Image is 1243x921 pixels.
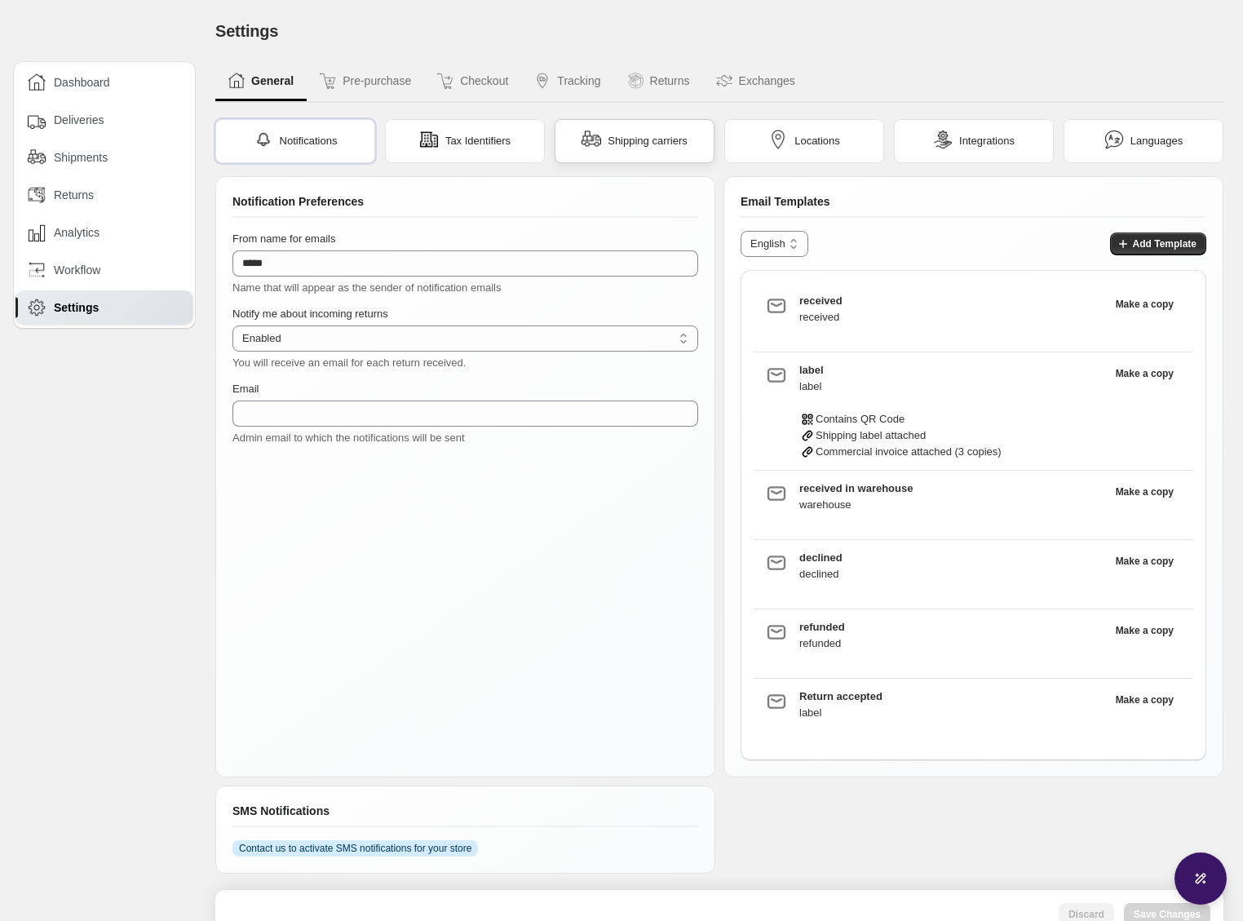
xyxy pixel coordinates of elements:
span: Analytics [54,224,100,241]
span: Tax Identifiers [445,133,511,149]
h3: refunded [799,619,1106,635]
button: Clone the template [1106,362,1183,385]
div: declined [799,566,1106,582]
span: Integrations [959,133,1015,149]
div: warehouse [799,497,1106,513]
button: Add Template [1110,232,1206,255]
span: Notifications [280,133,338,149]
span: Make a copy [1116,298,1174,311]
img: Pre-purchase icon [320,73,336,89]
span: Deliveries [54,112,104,128]
span: Admin email to which the notifications will be sent [232,432,465,444]
div: label [799,379,1106,395]
button: Tracking [521,62,613,101]
h3: received [799,293,1106,309]
span: Workflow [54,262,100,278]
span: Make a copy [1116,624,1174,637]
div: refunded [799,635,1106,652]
span: Dashboard [54,74,110,91]
button: Clone the template [1106,619,1183,642]
h3: Return accepted [799,689,1106,705]
button: General [215,62,307,101]
div: Shipping label attached [799,427,1106,444]
button: Clone the template [1106,550,1183,573]
img: Exchanges icon [716,73,732,89]
div: Commercial invoice attached (3 copies) [799,444,1106,460]
div: label [799,705,1106,721]
h3: received in warehouse [799,480,1106,497]
button: Returns [614,62,703,101]
span: Contact us to activate SMS notifications for your store [239,842,471,855]
h3: label [799,362,1106,379]
span: Returns [54,187,94,203]
img: Returns icon [627,73,644,89]
span: Email [232,383,259,395]
span: Add Template [1133,237,1197,250]
button: Clone the template [1106,480,1183,503]
div: SMS Notifications [232,803,698,827]
span: Make a copy [1116,555,1174,568]
button: Checkout [424,62,521,101]
img: General icon [228,73,245,89]
span: Make a copy [1116,367,1174,380]
span: Name that will appear as the sender of notification emails [232,281,502,294]
img: Tracking icon [534,73,551,89]
h3: declined [799,550,1106,566]
div: Email Templates [741,193,1206,218]
span: Settings [54,299,99,316]
span: Settings [215,22,278,40]
button: Clone the template [1106,293,1183,316]
img: Checkout icon [437,73,453,89]
span: Make a copy [1116,693,1174,706]
span: You will receive an email for each return received. [232,356,466,369]
span: Notify me about incoming returns [232,308,388,320]
span: Locations [794,133,840,149]
div: Notification Preferences [232,193,698,218]
button: Clone the template [1106,689,1183,711]
button: Exchanges [703,62,808,101]
span: Shipments [54,149,108,166]
span: Languages [1130,133,1183,149]
button: Pre-purchase [307,62,424,101]
span: Make a copy [1116,485,1174,498]
span: From name for emails [232,232,335,245]
div: Contains QR Code [799,411,1106,427]
span: Shipping carriers [608,133,688,149]
div: received [799,309,1106,325]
